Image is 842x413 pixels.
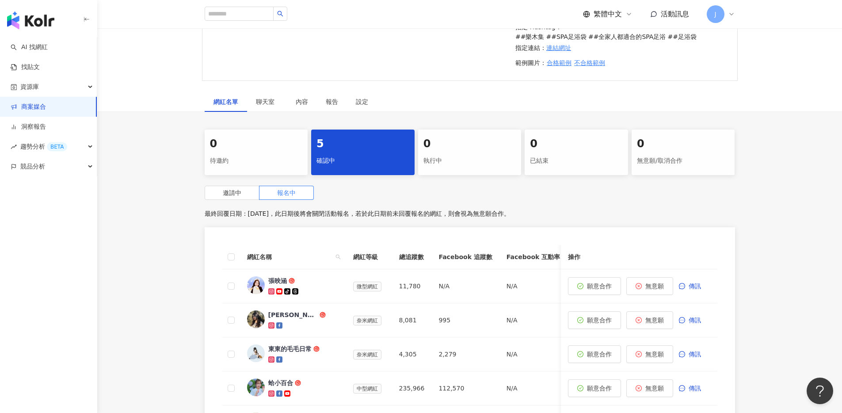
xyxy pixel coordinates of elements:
[574,54,606,72] button: 不合格範例
[247,310,265,328] img: KOL Avatar
[431,245,499,269] th: Facebook 追蹤數
[268,276,287,285] div: 張映涵
[678,379,710,397] button: 傳訊
[205,207,735,220] p: 最終回覆日期：[DATE]，此日期後將會關閉活動報名，若於此日期前未回覆報名的網紅，則會視為無意願合作。
[714,9,716,19] span: J
[499,303,567,337] td: N/A
[11,43,48,52] a: searchAI 找網紅
[268,310,318,319] div: [PERSON_NAME]
[423,137,516,152] div: 0
[431,337,499,371] td: 2,279
[247,344,265,362] img: KOL Avatar
[667,32,696,42] p: ##足浴袋
[807,378,833,404] iframe: Help Scout Beacon - Open
[645,385,664,392] span: 無意願
[353,350,381,359] span: 奈米網紅
[626,311,673,329] button: 無意願
[223,189,241,196] span: 邀請中
[577,283,583,289] span: check-circle
[20,77,39,97] span: 資源庫
[587,385,612,392] span: 願意合作
[213,97,238,107] div: 網紅名單
[268,344,312,353] div: 東東的毛毛日常
[547,59,571,66] span: 合格範例
[679,351,685,357] span: message
[392,269,432,303] td: 11,780
[47,142,67,151] div: BETA
[546,54,572,72] button: 合格範例
[499,337,567,371] td: N/A
[530,153,623,168] div: 已結束
[268,379,293,387] div: 蛤小百合
[334,250,343,264] span: search
[637,137,730,152] div: 0
[247,379,265,396] img: KOL Avatar
[431,371,499,405] td: 112,570
[577,385,583,391] span: check-circle
[353,282,381,291] span: 微型網紅
[11,122,46,131] a: 洞察報告
[636,385,642,391] span: close-circle
[256,99,278,105] span: 聊天室
[530,137,623,152] div: 0
[568,345,621,363] button: 願意合作
[296,97,308,107] div: 內容
[316,137,409,152] div: 5
[431,269,499,303] td: N/A
[561,245,717,269] th: 操作
[7,11,54,29] img: logo
[392,303,432,337] td: 8,081
[678,345,710,363] button: 傳訊
[356,97,368,107] div: 設定
[587,351,612,358] span: 願意合作
[346,245,392,269] th: 網紅等級
[326,97,338,107] div: 報告
[689,317,701,324] span: 傳訊
[636,351,642,357] span: close-circle
[626,277,673,295] button: 無意願
[20,137,67,157] span: 趨勢分析
[645,317,664,324] span: 無意願
[515,43,726,53] p: 指定連結：
[626,345,673,363] button: 無意願
[636,283,642,289] span: close-circle
[431,303,499,337] td: 995
[577,317,583,323] span: check-circle
[546,43,571,53] a: 連結網址
[587,283,612,290] span: 願意合作
[392,337,432,371] td: 4,305
[277,11,283,17] span: search
[499,269,567,303] td: N/A
[392,245,432,269] th: 總追蹤數
[587,317,612,324] span: 願意合作
[247,252,332,262] span: 網紅名稱
[11,144,17,150] span: rise
[689,385,701,392] span: 傳訊
[645,351,664,358] span: 無意願
[247,276,265,294] img: KOL Avatar
[689,351,701,358] span: 傳訊
[210,153,303,168] div: 待邀約
[11,103,46,111] a: 商案媒合
[546,32,586,42] p: ##SPA足浴袋
[626,379,673,397] button: 無意願
[353,316,381,325] span: 奈米網紅
[316,153,409,168] div: 確認中
[637,153,730,168] div: 無意願/取消合作
[679,283,685,289] span: message
[661,10,689,18] span: 活動訊息
[568,277,621,295] button: 願意合作
[515,54,726,72] p: 範例圖片：
[515,32,544,42] p: ##樂木集
[568,379,621,397] button: 願意合作
[515,22,726,42] p: 指定 Hashtag：
[645,283,664,290] span: 無意願
[689,283,701,290] span: 傳訊
[574,59,605,66] span: 不合格範例
[568,311,621,329] button: 願意合作
[210,137,303,152] div: 0
[678,277,710,295] button: 傳訊
[392,371,432,405] td: 235,966
[679,317,685,323] span: message
[11,63,40,72] a: 找貼文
